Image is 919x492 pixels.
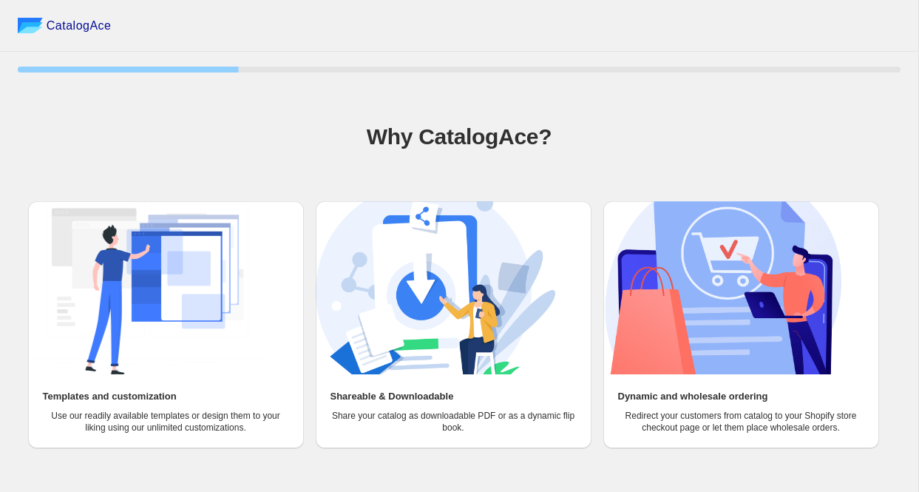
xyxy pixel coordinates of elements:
[43,389,177,404] h2: Templates and customization
[603,201,843,374] img: Dynamic and wholesale ordering
[43,410,289,434] p: Use our readily available templates or design them to your liking using our unlimited customizati...
[618,410,864,434] p: Redirect your customers from catalog to your Shopify store checkout page or let them place wholes...
[316,201,555,374] img: Shareable & Downloadable
[28,201,268,374] img: Templates and customization
[47,18,112,33] span: CatalogAce
[618,389,768,404] h2: Dynamic and wholesale ordering
[18,18,43,33] img: catalog ace
[330,389,454,404] h2: Shareable & Downloadable
[18,122,901,152] h1: Why CatalogAce?
[330,410,577,434] p: Share your catalog as downloadable PDF or as a dynamic flip book.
